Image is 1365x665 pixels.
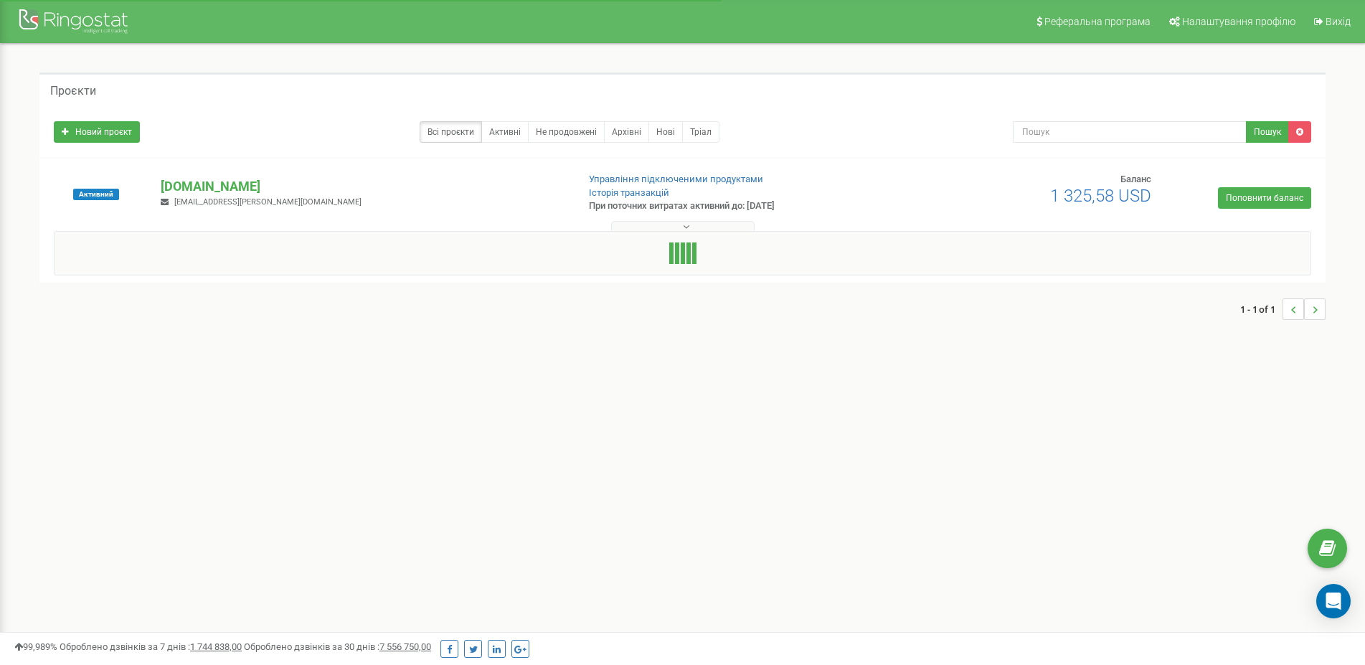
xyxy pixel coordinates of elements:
[1240,284,1326,334] nav: ...
[1316,584,1351,618] div: Open Intercom Messenger
[244,641,431,652] span: Оброблено дзвінків за 30 днів :
[1182,16,1295,27] span: Налаштування профілю
[528,121,605,143] a: Не продовжені
[682,121,719,143] a: Тріал
[589,199,887,213] p: При поточних витратах активний до: [DATE]
[1120,174,1151,184] span: Баланс
[1246,121,1289,143] button: Пошук
[589,174,763,184] a: Управління підключеними продуктами
[604,121,649,143] a: Архівні
[420,121,482,143] a: Всі проєкти
[50,85,96,98] h5: Проєкти
[1050,186,1151,206] span: 1 325,58 USD
[379,641,431,652] u: 7 556 750,00
[161,177,565,196] p: [DOMAIN_NAME]
[1326,16,1351,27] span: Вихід
[589,187,669,198] a: Історія транзакцій
[73,189,119,200] span: Активний
[60,641,242,652] span: Оброблено дзвінків за 7 днів :
[1240,298,1283,320] span: 1 - 1 of 1
[14,641,57,652] span: 99,989%
[1013,121,1247,143] input: Пошук
[1218,187,1311,209] a: Поповнити баланс
[190,641,242,652] u: 1 744 838,00
[174,197,362,207] span: [EMAIL_ADDRESS][PERSON_NAME][DOMAIN_NAME]
[648,121,683,143] a: Нові
[1044,16,1151,27] span: Реферальна програма
[481,121,529,143] a: Активні
[54,121,140,143] a: Новий проєкт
